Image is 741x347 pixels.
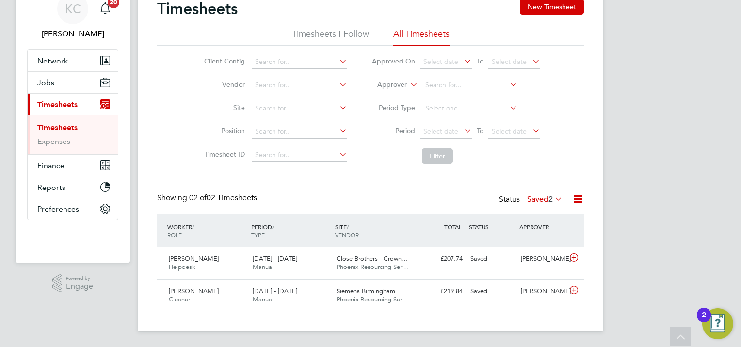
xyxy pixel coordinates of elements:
[474,55,486,67] span: To
[422,79,517,92] input: Search for...
[333,218,417,243] div: SITE
[423,57,458,66] span: Select date
[169,287,219,295] span: [PERSON_NAME]
[28,155,118,176] button: Finance
[467,251,517,267] div: Saved
[201,103,245,112] label: Site
[337,295,408,303] span: Phoenix Resourcing Ser…
[169,263,195,271] span: Helpdesk
[28,176,118,198] button: Reports
[37,100,78,109] span: Timesheets
[201,126,245,135] label: Position
[28,94,118,115] button: Timesheets
[201,80,245,89] label: Vendor
[27,28,118,40] span: Karen Chatfield
[416,251,467,267] div: £207.74
[189,193,207,203] span: 02 of
[423,127,458,136] span: Select date
[548,194,553,204] span: 2
[474,125,486,137] span: To
[251,231,265,238] span: TYPE
[37,137,70,146] a: Expenses
[253,254,297,263] span: [DATE] - [DATE]
[272,223,274,231] span: /
[27,230,118,245] a: Go to home page
[66,283,93,291] span: Engage
[28,198,118,220] button: Preferences
[253,287,297,295] span: [DATE] - [DATE]
[37,123,78,132] a: Timesheets
[37,78,54,87] span: Jobs
[371,103,415,112] label: Period Type
[517,251,567,267] div: [PERSON_NAME]
[201,150,245,158] label: Timesheet ID
[165,218,249,243] div: WORKER
[65,2,81,15] span: KC
[252,148,347,162] input: Search for...
[347,223,349,231] span: /
[252,102,347,115] input: Search for...
[517,218,567,236] div: APPROVER
[37,56,68,65] span: Network
[169,254,219,263] span: [PERSON_NAME]
[422,148,453,164] button: Filter
[702,308,733,339] button: Open Resource Center, 2 new notifications
[492,127,527,136] span: Select date
[37,161,64,170] span: Finance
[371,57,415,65] label: Approved On
[393,28,450,46] li: All Timesheets
[192,223,194,231] span: /
[37,205,79,214] span: Preferences
[66,274,93,283] span: Powered by
[28,230,118,245] img: fastbook-logo-retina.png
[371,126,415,135] label: Period
[337,287,395,295] span: Siemens Birmingham
[253,295,274,303] span: Manual
[702,315,706,328] div: 2
[337,263,408,271] span: Phoenix Resourcing Ser…
[167,231,182,238] span: ROLE
[252,79,347,92] input: Search for...
[467,284,517,300] div: Saved
[292,28,369,46] li: Timesheets I Follow
[467,218,517,236] div: STATUS
[444,223,462,231] span: TOTAL
[249,218,333,243] div: PERIOD
[492,57,527,66] span: Select date
[37,183,65,192] span: Reports
[517,284,567,300] div: [PERSON_NAME]
[28,115,118,154] div: Timesheets
[252,125,347,139] input: Search for...
[337,254,408,263] span: Close Brothers - Crown…
[189,193,257,203] span: 02 Timesheets
[422,102,517,115] input: Select one
[157,193,259,203] div: Showing
[253,263,274,271] span: Manual
[52,274,94,293] a: Powered byEngage
[169,295,190,303] span: Cleaner
[28,50,118,71] button: Network
[252,55,347,69] input: Search for...
[335,231,359,238] span: VENDOR
[527,194,563,204] label: Saved
[499,193,564,206] div: Status
[201,57,245,65] label: Client Config
[416,284,467,300] div: £219.84
[28,72,118,93] button: Jobs
[363,80,407,90] label: Approver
